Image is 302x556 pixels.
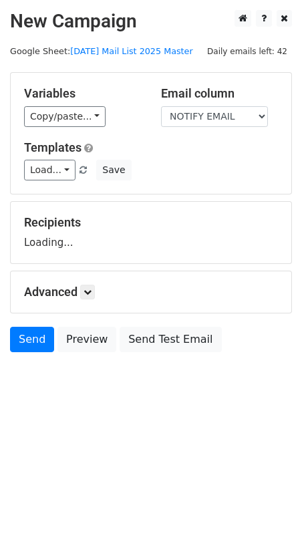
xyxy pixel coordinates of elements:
a: Copy/paste... [24,106,106,127]
h2: New Campaign [10,10,292,33]
h5: Variables [24,86,141,101]
div: Loading... [24,215,278,250]
h5: Email column [161,86,278,101]
a: Send [10,327,54,352]
a: Load... [24,160,75,180]
a: [DATE] Mail List 2025 Master [70,46,193,56]
span: Daily emails left: 42 [202,44,292,59]
a: Preview [57,327,116,352]
a: Templates [24,140,82,154]
h5: Recipients [24,215,278,230]
button: Save [96,160,131,180]
h5: Advanced [24,285,278,299]
a: Send Test Email [120,327,221,352]
small: Google Sheet: [10,46,193,56]
a: Daily emails left: 42 [202,46,292,56]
